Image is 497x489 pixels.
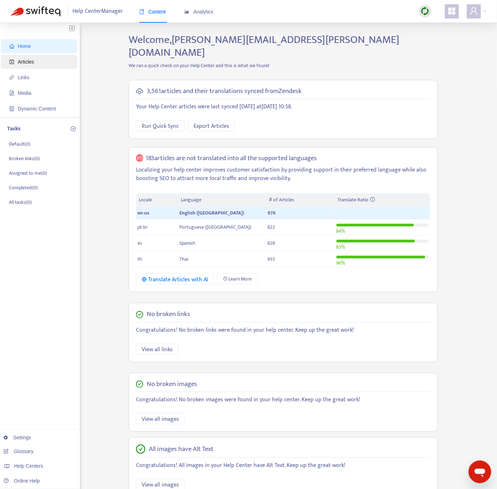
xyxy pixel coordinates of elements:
[4,478,40,484] a: Online Help
[136,88,143,95] span: cloud-sync
[147,87,302,96] h5: 3,561 articles and their translations synced from Zendesk
[136,461,430,470] p: Congratulations! All images in your Help Center have Alt Text. Keep up the great work!
[136,193,178,207] th: Locale
[9,140,30,148] p: Default ( 0 )
[136,311,143,318] span: check-circle
[137,223,148,231] span: pt-br
[136,413,185,424] button: View all images
[147,310,190,319] h5: No broken links
[142,122,179,131] span: Run Quick Sync
[336,243,345,251] span: 85 %
[179,223,251,231] span: Portuguese ([GEOGRAPHIC_DATA])
[73,5,123,18] span: Help Center Manager
[18,90,31,96] span: Media
[184,9,189,14] span: area-chart
[139,9,144,14] span: book
[18,43,31,49] span: Home
[178,193,266,207] th: Language
[18,59,34,65] span: Articles
[137,209,149,217] span: en-us
[268,223,275,231] span: 822
[137,239,142,247] span: es
[179,239,195,247] span: Spanish
[9,184,38,191] p: Completed ( 0 )
[336,259,345,267] span: 96 %
[188,120,235,131] button: Export Articles
[136,273,214,285] button: Translate Articles with AI
[336,227,345,235] span: 84 %
[136,166,430,183] p: Localizing your help center improves customer satisfaction by providing support in their preferre...
[137,255,142,263] span: th
[149,445,214,453] h5: All images have Alt Text
[4,449,33,454] a: Glossary
[136,381,143,388] span: check-circle
[9,199,32,206] p: All tasks ( 0 )
[129,31,399,61] span: Welcome, [PERSON_NAME][EMAIL_ADDRESS][PERSON_NAME][DOMAIN_NAME]
[142,275,208,284] div: Translate Articles with AI
[448,7,456,15] span: appstore
[229,275,252,283] span: Learn More
[9,44,14,49] span: home
[9,169,47,177] p: Assigned to me ( 0 )
[136,103,430,111] p: Your Help Center articles were last synced [DATE] at [DATE] 10:58 .
[136,343,178,355] button: View all links
[146,154,317,163] h5: 183 articles are not translated into all the supported languages
[11,6,60,16] img: Swifteq
[179,209,244,217] span: English ([GEOGRAPHIC_DATA])
[9,155,40,162] p: Broken links ( 0 )
[469,461,491,483] iframe: Button to launch messaging window
[136,396,430,404] p: Congratulations! No broken images were found in your help center. Keep up the great work!
[179,255,188,263] span: Thai
[421,7,430,16] img: sync.dc5367851b00ba804db3.png
[266,193,335,207] th: # of Articles
[4,435,31,440] a: Settings
[142,345,173,354] span: View all links
[14,463,43,469] span: Help Centers
[194,122,229,131] span: Export Articles
[9,75,14,80] span: link
[147,380,197,389] h5: No broken images
[184,9,214,15] span: Analytics
[268,255,275,263] span: 935
[268,239,275,247] span: 828
[136,120,184,131] button: Run Quick Sync
[470,7,478,15] span: user
[139,9,166,15] span: Content
[71,126,76,131] span: plus-circle
[18,75,29,80] span: Links
[123,62,443,69] p: We ran a quick check on your Help Center and this is what we found
[9,59,14,64] span: account-book
[136,326,430,335] p: Congratulations! No broken links were found in your help center. Keep up the great work!
[338,196,427,204] div: Translate Ratio
[18,106,56,112] span: Dynamic Content
[217,273,258,285] a: Learn More
[142,415,179,424] span: View all images
[136,154,143,163] span: global
[7,125,21,133] p: Tasks
[268,209,276,217] span: 976
[136,445,145,454] span: check-circle
[9,106,14,111] span: container
[9,91,14,96] span: file-image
